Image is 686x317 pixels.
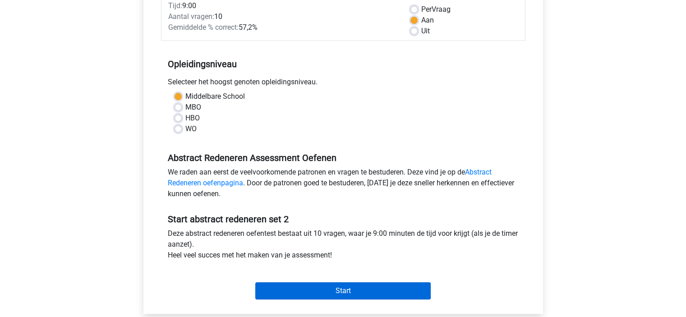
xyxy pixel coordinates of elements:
[161,228,525,264] div: Deze abstract redeneren oefentest bestaat uit 10 vragen, waar je 9:00 minuten de tijd voor krijgt...
[421,15,434,26] label: Aan
[421,5,432,14] span: Per
[185,91,245,102] label: Middelbare School
[421,4,451,15] label: Vraag
[185,124,197,134] label: WO
[161,167,525,203] div: We raden aan eerst de veelvoorkomende patronen en vragen te bestuderen. Deze vind je op de . Door...
[168,23,239,32] span: Gemiddelde % correct:
[168,214,519,225] h5: Start abstract redeneren set 2
[185,102,201,113] label: MBO
[161,11,404,22] div: 10
[168,152,519,163] h5: Abstract Redeneren Assessment Oefenen
[421,26,430,37] label: Uit
[168,12,214,21] span: Aantal vragen:
[168,55,519,73] h5: Opleidingsniveau
[255,282,431,299] input: Start
[185,113,200,124] label: HBO
[161,77,525,91] div: Selecteer het hoogst genoten opleidingsniveau.
[161,0,404,11] div: 9:00
[161,22,404,33] div: 57,2%
[168,1,182,10] span: Tijd:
